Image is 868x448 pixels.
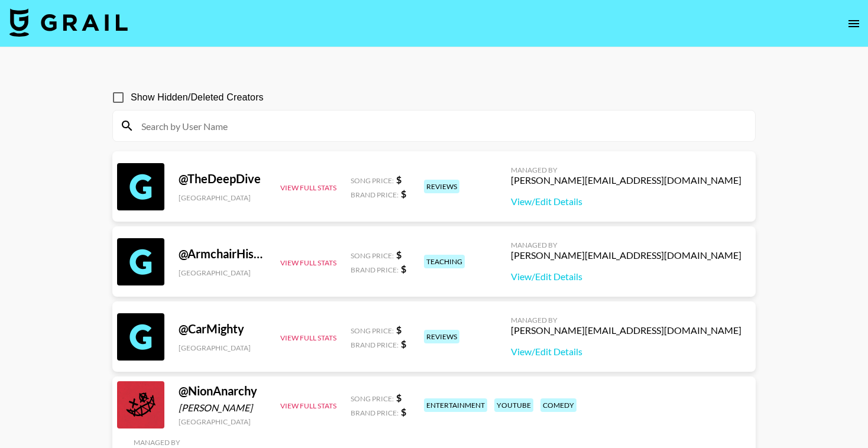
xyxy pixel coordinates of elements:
button: open drawer [842,12,866,35]
button: View Full Stats [280,333,336,342]
a: View/Edit Details [511,346,741,358]
div: youtube [494,398,533,412]
div: [GEOGRAPHIC_DATA] [179,268,266,277]
div: teaching [424,255,465,268]
strong: $ [401,263,406,274]
div: [PERSON_NAME][EMAIL_ADDRESS][DOMAIN_NAME] [511,249,741,261]
div: [GEOGRAPHIC_DATA] [179,343,266,352]
div: Managed By [511,241,741,249]
strong: $ [401,406,406,417]
span: Brand Price: [351,265,399,274]
span: Song Price: [351,176,394,185]
div: Managed By [134,438,438,447]
div: [PERSON_NAME][EMAIL_ADDRESS][DOMAIN_NAME] [511,174,741,186]
strong: $ [396,324,401,335]
div: @ CarMighty [179,322,266,336]
div: comedy [540,398,576,412]
span: Brand Price: [351,190,399,199]
img: Grail Talent [9,8,128,37]
span: Song Price: [351,251,394,260]
div: reviews [424,180,459,193]
span: Brand Price: [351,408,399,417]
strong: $ [396,249,401,260]
span: Show Hidden/Deleted Creators [131,90,264,105]
button: View Full Stats [280,258,336,267]
div: [PERSON_NAME][EMAIL_ADDRESS][DOMAIN_NAME] [511,324,741,336]
input: Search by User Name [134,116,748,135]
a: View/Edit Details [511,271,741,283]
div: @ ArmchairHistorian [179,246,266,261]
button: View Full Stats [280,183,336,192]
button: View Full Stats [280,401,336,410]
span: Song Price: [351,394,394,403]
div: @ TheDeepDive [179,171,266,186]
span: Brand Price: [351,340,399,349]
div: entertainment [424,398,487,412]
div: Managed By [511,165,741,174]
strong: $ [401,338,406,349]
span: Song Price: [351,326,394,335]
div: [PERSON_NAME] [179,402,266,414]
strong: $ [401,188,406,199]
strong: $ [396,174,401,185]
div: [GEOGRAPHIC_DATA] [179,417,266,426]
div: [GEOGRAPHIC_DATA] [179,193,266,202]
div: Managed By [511,316,741,324]
div: reviews [424,330,459,343]
strong: $ [396,392,401,403]
div: @ NionAnarchy [179,384,266,398]
a: View/Edit Details [511,196,741,207]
